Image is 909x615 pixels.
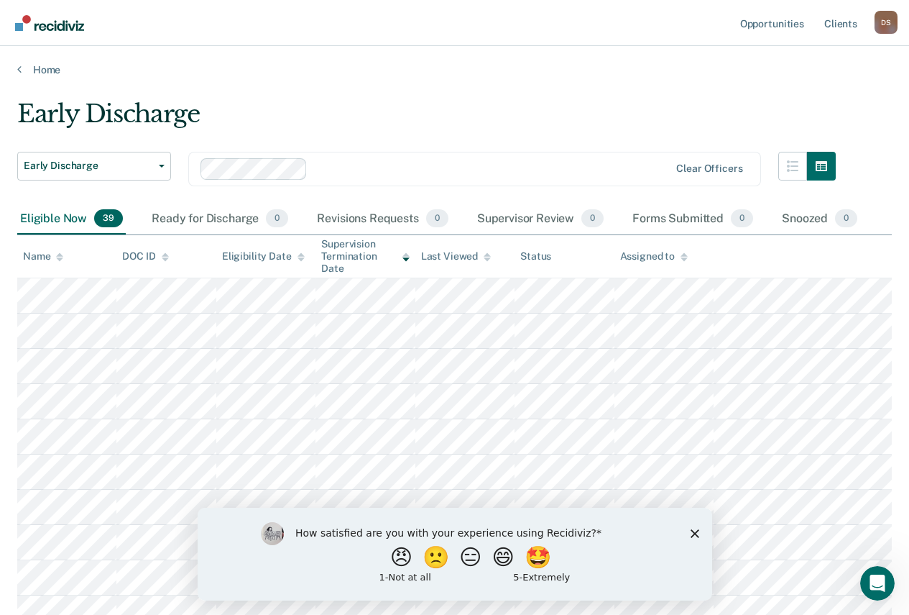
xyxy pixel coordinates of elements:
[421,250,491,263] div: Last Viewed
[122,250,168,263] div: DOC ID
[620,250,688,263] div: Assigned to
[629,204,756,235] div: Forms Submitted0
[426,209,448,228] span: 0
[321,238,409,274] div: Supervision Termination Date
[24,160,153,172] span: Early Discharge
[474,204,607,235] div: Supervisor Review0
[835,209,857,228] span: 0
[266,209,288,228] span: 0
[17,99,836,140] div: Early Discharge
[222,250,305,263] div: Eligibility Date
[17,63,892,76] a: Home
[94,209,123,228] span: 39
[23,250,63,263] div: Name
[17,204,126,235] div: Eligible Now39
[581,209,604,228] span: 0
[779,204,860,235] div: Snoozed0
[520,250,551,263] div: Status
[17,152,171,181] button: Early Discharge
[875,11,898,34] button: Profile dropdown button
[676,163,742,175] div: Clear officers
[198,508,712,601] iframe: Survey by Kim from Recidiviz
[731,209,753,228] span: 0
[875,11,898,34] div: D S
[860,566,895,601] iframe: Intercom live chat
[314,204,451,235] div: Revisions Requests0
[15,15,84,31] img: Recidiviz
[149,204,291,235] div: Ready for Discharge0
